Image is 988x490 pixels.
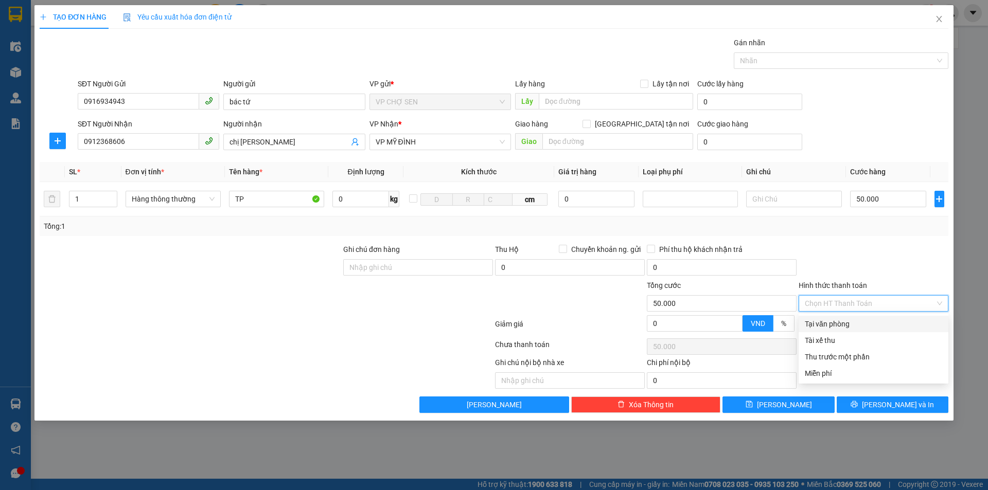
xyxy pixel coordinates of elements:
[223,78,365,89] div: Người gửi
[376,94,505,110] span: VP CHỢ SEN
[647,357,797,372] div: Chi phí nội bộ
[697,120,748,128] label: Cước giao hàng
[495,357,645,372] div: Ghi chú nội bộ nhà xe
[629,399,674,410] span: Xóa Thông tin
[494,339,646,357] div: Chưa thanh toán
[44,191,60,207] button: delete
[343,259,493,276] input: Ghi chú đơn hàng
[805,351,942,362] div: Thu trước một phần
[515,80,545,88] span: Lấy hàng
[223,118,365,130] div: Người nhận
[639,162,742,182] th: Loại phụ phí
[742,162,845,182] th: Ghi chú
[515,120,548,128] span: Giao hàng
[343,245,400,253] label: Ghi chú đơn hàng
[558,191,635,207] input: 0
[799,281,867,289] label: Hình thức thanh toán
[347,168,384,176] span: Định lượng
[697,80,744,88] label: Cước lấy hàng
[925,5,954,34] button: Close
[571,396,721,413] button: deleteXóa Thông tin
[697,134,802,150] input: Cước giao hàng
[935,15,943,23] span: close
[934,191,944,207] button: plus
[805,368,942,379] div: Miễn phí
[805,318,942,330] div: Tại văn phòng
[495,245,519,253] span: Thu Hộ
[757,399,812,410] span: [PERSON_NAME]
[376,134,505,150] span: VP MỸ ĐÌNH
[697,94,802,110] input: Cước lấy hàng
[558,168,596,176] span: Giá trị hàng
[229,191,324,207] input: VD: Bàn, Ghế
[567,244,645,255] span: Chuyển khoản ng. gửi
[69,168,77,176] span: SL
[50,137,65,145] span: plus
[205,137,213,145] span: phone
[751,319,765,328] span: VND
[655,244,747,255] span: Phí thu hộ khách nhận trả
[617,401,625,409] span: delete
[935,195,944,203] span: plus
[494,318,646,336] div: Giảm giá
[205,97,213,105] span: phone
[746,401,753,409] span: save
[648,78,693,89] span: Lấy tận nơi
[722,396,834,413] button: save[PERSON_NAME]
[734,39,765,47] label: Gán nhãn
[49,133,66,149] button: plus
[389,191,399,207] span: kg
[467,399,522,410] span: [PERSON_NAME]
[746,191,841,207] input: Ghi Chú
[16,44,92,79] span: [GEOGRAPHIC_DATA], [GEOGRAPHIC_DATA] ↔ [GEOGRAPHIC_DATA]
[351,138,359,146] span: user-add
[851,401,858,409] span: printer
[78,78,219,89] div: SĐT Người Gửi
[539,93,693,110] input: Dọc đường
[461,168,497,176] span: Kích thước
[591,118,693,130] span: [GEOGRAPHIC_DATA] tận nơi
[44,221,381,232] div: Tổng: 1
[123,13,232,21] span: Yêu cầu xuất hóa đơn điện tử
[515,93,539,110] span: Lấy
[5,56,14,106] img: logo
[420,193,452,206] input: D
[647,281,681,289] span: Tổng cước
[850,168,886,176] span: Cước hàng
[419,396,569,413] button: [PERSON_NAME]
[126,168,164,176] span: Đơn vị tính
[369,120,398,128] span: VP Nhận
[862,399,934,410] span: [PERSON_NAME] và In
[495,372,645,389] input: Nhập ghi chú
[515,133,542,150] span: Giao
[513,193,548,206] span: cm
[229,168,262,176] span: Tên hàng
[123,13,131,22] img: icon
[369,78,511,89] div: VP gửi
[805,335,942,346] div: Tài xế thu
[837,396,948,413] button: printer[PERSON_NAME] và In
[17,8,91,42] strong: CHUYỂN PHÁT NHANH AN PHÚ QUÝ
[132,191,215,207] span: Hàng thông thường
[542,133,693,150] input: Dọc đường
[40,13,107,21] span: TẠO ĐƠN HÀNG
[452,193,484,206] input: R
[484,193,513,206] input: C
[781,319,786,328] span: %
[40,13,47,21] span: plus
[78,118,219,130] div: SĐT Người Nhận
